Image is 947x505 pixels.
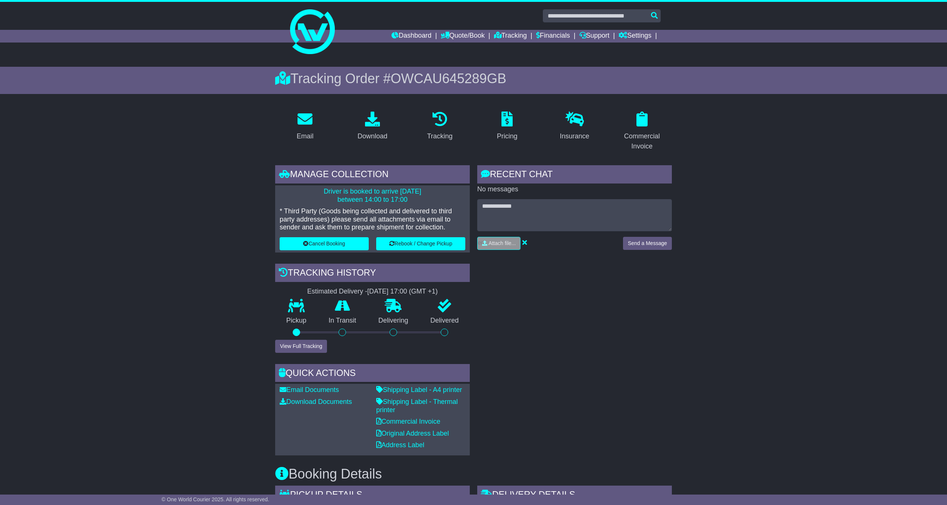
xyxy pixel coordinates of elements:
[536,30,570,43] a: Financials
[280,237,369,250] button: Cancel Booking
[280,188,465,204] p: Driver is booked to arrive [DATE] between 14:00 to 17:00
[275,70,672,87] div: Tracking Order #
[318,317,368,325] p: In Transit
[427,131,453,141] div: Tracking
[280,398,352,405] a: Download Documents
[477,165,672,185] div: RECENT CHAT
[494,30,527,43] a: Tracking
[376,441,424,449] a: Address Label
[275,467,672,482] h3: Booking Details
[358,131,387,141] div: Download
[391,71,506,86] span: OWCAU645289GB
[275,165,470,185] div: Manage collection
[367,288,438,296] div: [DATE] 17:00 (GMT +1)
[579,30,610,43] a: Support
[275,340,327,353] button: View Full Tracking
[441,30,485,43] a: Quote/Book
[297,131,314,141] div: Email
[617,131,667,151] div: Commercial Invoice
[367,317,419,325] p: Delivering
[275,317,318,325] p: Pickup
[477,185,672,194] p: No messages
[623,237,672,250] button: Send a Message
[161,496,269,502] span: © One World Courier 2025. All rights reserved.
[555,109,594,144] a: Insurance
[492,109,522,144] a: Pricing
[560,131,589,141] div: Insurance
[292,109,318,144] a: Email
[275,288,470,296] div: Estimated Delivery -
[376,398,458,414] a: Shipping Label - Thermal printer
[275,264,470,284] div: Tracking history
[376,418,440,425] a: Commercial Invoice
[376,386,462,393] a: Shipping Label - A4 printer
[353,109,392,144] a: Download
[422,109,457,144] a: Tracking
[376,430,449,437] a: Original Address Label
[376,237,465,250] button: Rebook / Change Pickup
[280,386,339,393] a: Email Documents
[280,207,465,232] p: * Third Party (Goods being collected and delivered to third party addresses) please send all atta...
[419,317,470,325] p: Delivered
[619,30,651,43] a: Settings
[391,30,431,43] a: Dashboard
[497,131,517,141] div: Pricing
[275,364,470,384] div: Quick Actions
[612,109,672,154] a: Commercial Invoice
